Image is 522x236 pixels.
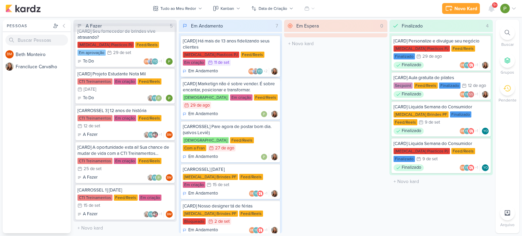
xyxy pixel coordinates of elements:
[77,115,112,121] div: CTI Treinamentos
[139,195,161,201] div: Em criação
[183,218,206,224] div: Bloqueado
[464,91,470,98] div: Yasmin Oliveira
[166,58,173,65] img: Paloma Paixão Designer
[469,93,473,96] p: SS
[77,144,173,157] div: [CARD] A oportunidade esta ai! Sua chance de mudar de vida com a CTI Treinamentos...
[459,91,480,98] div: Colaboradores: Beth Monteiro, Yasmin Oliveira, Simone Regina Sa, Paloma Paixão Designer
[464,62,470,69] div: Yasmin Oliveira
[5,35,68,46] input: Buscar Pessoas
[264,228,267,233] span: +1
[285,39,386,49] input: + Novo kard
[84,124,100,128] div: 12 de set
[450,111,471,117] div: Finalizado
[166,174,173,181] div: Beth Monteiro
[483,22,491,30] div: 4
[459,128,480,134] div: Colaboradores: Beth Monteiro, Yasmin Oliveira, Allegra Plásticos e Brindes Personalizados, Paloma...
[258,70,262,73] p: YO
[183,137,229,143] div: [DEMOGRAPHIC_DATA]
[394,38,489,44] div: [CARD] Personalize e divulgue seu negócio
[83,95,94,102] p: To Do
[273,22,281,30] div: 7
[271,190,278,197] img: Franciluce Carvalho
[149,213,153,216] p: YO
[183,166,278,173] div: [CARROSSEL] Dia do Cliente
[264,191,267,196] span: +1
[394,62,424,69] div: Finalizado
[459,91,466,98] div: Beth Monteiro
[158,59,162,64] span: +1
[482,91,489,98] div: Responsável: Franciluce Carvalho
[271,111,278,117] div: Responsável: Franciluce Carvalho
[271,68,278,75] img: Franciluce Carvalho
[248,68,255,75] div: Beth Monteiro
[394,111,449,117] div: [MEDICAL_DATA] Brindes PF
[394,128,424,134] div: Finalizado
[482,91,489,98] img: Franciluce Carvalho
[249,227,269,234] div: Colaboradores: Beth Monteiro, Yasmin Oliveira, Allegra Plásticos e Brindes Personalizados, Paloma...
[77,28,173,40] div: [CARD] Seu fornecedor de brindes vive atrasando?
[7,53,12,56] p: BM
[153,97,157,100] p: YO
[465,64,469,67] p: YO
[151,95,158,102] div: Yasmin Oliveira
[465,93,469,96] p: YO
[249,70,254,73] p: BM
[5,4,41,13] img: kardz.app
[188,153,218,160] p: Em Andamento
[143,58,164,65] div: Colaboradores: Beth Monteiro, Guilherme Savio, Yasmin Oliveira, Allegra Plásticos e Brindes Perso...
[402,62,421,69] p: Finalizado
[422,157,438,161] div: 9 de set
[263,69,267,74] span: +2
[188,190,218,197] p: Em Andamento
[230,137,254,143] div: Feed/Reels
[271,153,278,160] img: Franciluce Carvalho
[459,128,466,134] div: Beth Monteiro
[257,227,264,234] img: Allegra Plásticos e Brindes Personalizados
[378,22,386,30] div: 0
[77,95,94,102] div: To Do
[464,128,470,134] div: Yasmin Oliveira
[5,50,14,58] div: Beth Monteiro
[147,95,164,102] div: Colaboradores: Franciluce Carvalho, Yasmin Oliveira, Paloma Paixão Designer
[166,58,173,65] div: Responsável: Paloma Paixão Designer
[84,167,102,171] div: 25 de set
[183,190,218,197] div: Em Andamento
[501,41,514,48] p: Buscar
[468,62,474,69] img: Allegra Plásticos e Brindes Personalizados
[183,111,218,117] div: Em Andamento
[149,133,153,137] p: YO
[77,131,98,138] div: A Fazer
[166,131,173,138] div: Beth Monteiro
[241,52,264,58] div: Feed/Reels
[183,81,278,93] div: [CARD] Marketign não é sobre vender. É sobre encantar, posicionar e transformar.
[138,78,161,85] div: Feed/Reels
[83,211,98,218] p: A Fazer
[138,158,161,164] div: Feed/Reels
[482,164,489,171] div: Yasmin Oliveira
[77,58,94,65] div: To Do
[402,128,421,134] p: Finalizado
[468,84,486,88] div: 12 de ago
[482,128,489,134] div: Yasmin Oliveira
[147,174,164,181] div: Colaboradores: Franciluce Carvalho, Yasmin Oliveira, Paloma Paixão Designer
[249,227,256,234] div: Beth Monteiro
[152,131,158,138] img: cti direção
[261,111,269,117] div: Colaboradores: Paloma Paixão Designer
[188,68,218,75] p: Em Andamento
[183,182,205,188] div: Em criação
[394,141,489,147] div: [CARD] Liquida Semana do Consumidor
[254,229,259,232] p: YO
[190,103,210,108] div: 29 de ago
[5,23,52,29] div: Pessoas
[183,38,278,50] div: [CARD] Há mais de 13 anos fidelizando seus clientes
[468,91,474,98] div: Simone Regina Sa
[394,164,424,171] div: Finalizado
[167,22,175,30] div: 5
[158,132,162,138] span: +1
[464,164,470,171] div: Yasmin Oliveira
[183,174,238,180] div: [MEDICAL_DATA] Brindes PF
[271,153,278,160] div: Responsável: Franciluce Carvalho
[261,153,269,160] div: Colaboradores: Paloma Paixão Designer
[249,190,269,197] div: Colaboradores: Beth Monteiro, Yasmin Oliveira, Allegra Plásticos e Brindes Personalizados, Paloma...
[167,176,172,180] p: BM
